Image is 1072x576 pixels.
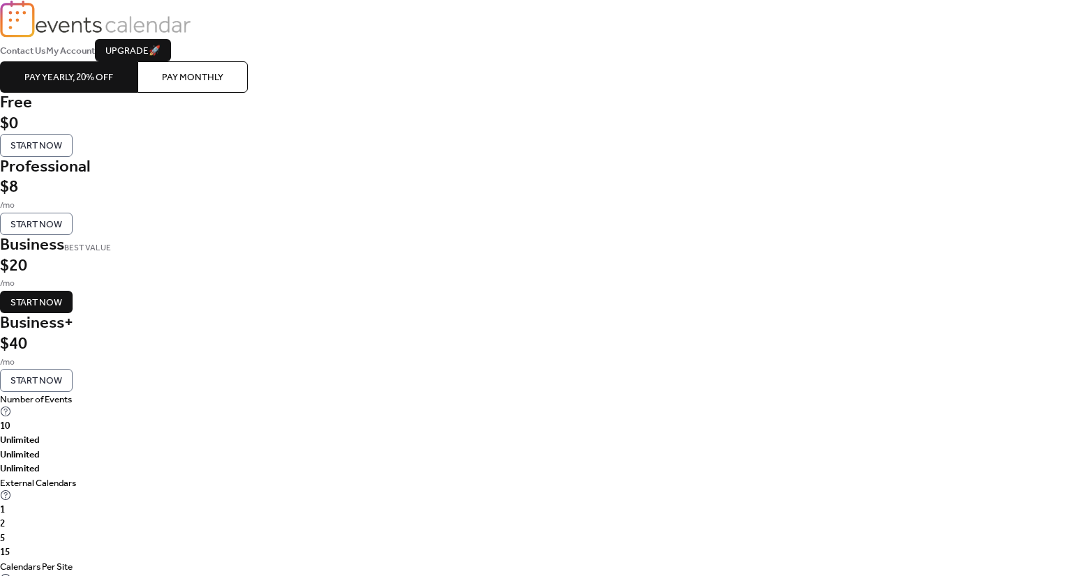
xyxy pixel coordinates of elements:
[137,61,248,92] button: Pay Monthly
[24,70,113,84] span: Pay Yearly, 20% off
[162,70,223,84] span: Pay Monthly
[10,139,62,153] span: Start Now
[95,39,171,61] button: Upgrade🚀
[10,296,62,310] span: Start Now
[46,47,95,54] a: My Account
[35,10,192,38] img: logotype
[64,241,111,255] span: BEST VALUE
[10,374,62,388] span: Start Now
[46,44,95,58] span: My Account
[105,44,161,58] span: Upgrade 🚀
[10,218,62,232] span: Start Now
